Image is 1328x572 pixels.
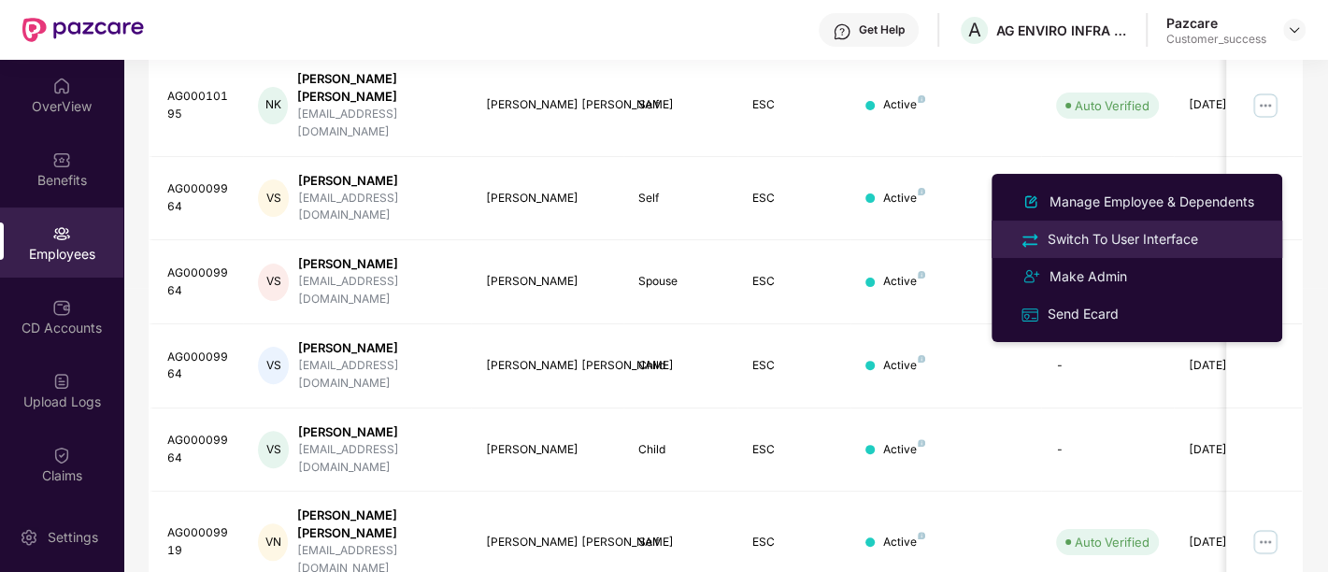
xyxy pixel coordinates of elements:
div: AG00009964 [167,265,229,300]
div: Auto Verified [1075,533,1150,551]
div: [PERSON_NAME] [298,339,456,357]
div: Auto Verified [1075,96,1150,115]
div: ESC [752,357,836,375]
img: manageButton [1250,91,1280,121]
div: [PERSON_NAME] [298,423,456,441]
img: svg+xml;base64,PHN2ZyBpZD0iQ2xhaW0iIHhtbG5zPSJodHRwOi8vd3d3LnczLm9yZy8yMDAwL3N2ZyIgd2lkdGg9IjIwIi... [52,446,71,465]
div: [PERSON_NAME] [298,255,456,273]
div: AG00009964 [167,349,229,384]
div: VN [258,523,287,561]
div: Self [638,190,722,207]
div: Active [882,190,925,207]
div: Switch To User Interface [1044,229,1202,250]
div: Active [882,357,925,375]
img: svg+xml;base64,PHN2ZyB4bWxucz0iaHR0cDovL3d3dy53My5vcmcvMjAwMC9zdmciIHdpZHRoPSI4IiBoZWlnaHQ9IjgiIH... [918,95,925,103]
div: VS [258,347,289,384]
td: - [1041,324,1174,408]
img: svg+xml;base64,PHN2ZyB4bWxucz0iaHR0cDovL3d3dy53My5vcmcvMjAwMC9zdmciIHdpZHRoPSI4IiBoZWlnaHQ9IjgiIH... [918,439,925,447]
div: Get Help [859,22,905,37]
div: Active [882,273,925,291]
div: [DATE] [1189,96,1273,114]
img: svg+xml;base64,PHN2ZyB4bWxucz0iaHR0cDovL3d3dy53My5vcmcvMjAwMC9zdmciIHdpZHRoPSIxNiIgaGVpZ2h0PSIxNi... [1020,305,1040,325]
div: [PERSON_NAME] [PERSON_NAME] [486,357,608,375]
div: [DATE] [1189,441,1273,459]
div: AG ENVIRO INFRA PROJECTS PVT LTD [996,21,1127,39]
div: ESC [752,190,836,207]
img: svg+xml;base64,PHN2ZyBpZD0iVXBsb2FkX0xvZ3MiIGRhdGEtbmFtZT0iVXBsb2FkIExvZ3MiIHhtbG5zPSJodHRwOi8vd3... [52,372,71,391]
div: VS [258,179,289,217]
span: A [968,19,981,41]
img: svg+xml;base64,PHN2ZyB4bWxucz0iaHR0cDovL3d3dy53My5vcmcvMjAwMC9zdmciIHdpZHRoPSI4IiBoZWlnaHQ9IjgiIH... [918,532,925,539]
div: Self [638,96,722,114]
img: svg+xml;base64,PHN2ZyB4bWxucz0iaHR0cDovL3d3dy53My5vcmcvMjAwMC9zdmciIHdpZHRoPSIyNCIgaGVpZ2h0PSIyNC... [1020,265,1042,288]
div: AG00009964 [167,180,229,216]
div: VS [258,431,289,468]
div: [EMAIL_ADDRESS][DOMAIN_NAME] [298,357,456,393]
img: svg+xml;base64,PHN2ZyBpZD0iQ0RfQWNjb3VudHMiIGRhdGEtbmFtZT0iQ0QgQWNjb3VudHMiIHhtbG5zPSJodHRwOi8vd3... [52,298,71,317]
div: Manage Employee & Dependents [1046,192,1258,212]
div: [PERSON_NAME] [486,190,608,207]
div: Spouse [638,273,722,291]
div: ESC [752,441,836,459]
div: Pazcare [1166,14,1266,32]
div: ESC [752,273,836,291]
img: New Pazcare Logo [22,18,144,42]
div: [PERSON_NAME] [PERSON_NAME] [486,534,608,551]
img: svg+xml;base64,PHN2ZyBpZD0iRHJvcGRvd24tMzJ4MzIiIHhtbG5zPSJodHRwOi8vd3d3LnczLm9yZy8yMDAwL3N2ZyIgd2... [1287,22,1302,37]
img: svg+xml;base64,PHN2ZyB4bWxucz0iaHR0cDovL3d3dy53My5vcmcvMjAwMC9zdmciIHhtbG5zOnhsaW5rPSJodHRwOi8vd3... [1020,191,1042,213]
img: manageButton [1250,527,1280,557]
img: svg+xml;base64,PHN2ZyB4bWxucz0iaHR0cDovL3d3dy53My5vcmcvMjAwMC9zdmciIHdpZHRoPSIyNCIgaGVpZ2h0PSIyNC... [1020,230,1040,250]
div: [EMAIL_ADDRESS][DOMAIN_NAME] [298,190,456,225]
div: Make Admin [1046,266,1131,287]
div: [DATE] [1189,357,1273,375]
img: svg+xml;base64,PHN2ZyB4bWxucz0iaHR0cDovL3d3dy53My5vcmcvMjAwMC9zdmciIHdpZHRoPSI4IiBoZWlnaHQ9IjgiIH... [918,188,925,195]
div: VS [258,264,289,301]
div: [EMAIL_ADDRESS][DOMAIN_NAME] [297,106,456,141]
td: - [1041,408,1174,493]
img: svg+xml;base64,PHN2ZyBpZD0iQmVuZWZpdHMiIHhtbG5zPSJodHRwOi8vd3d3LnczLm9yZy8yMDAwL3N2ZyIgd2lkdGg9Ij... [52,150,71,169]
img: svg+xml;base64,PHN2ZyBpZD0iU2V0dGluZy0yMHgyMCIgeG1sbnM9Imh0dHA6Ly93d3cudzMub3JnLzIwMDAvc3ZnIiB3aW... [20,528,38,547]
div: ESC [752,96,836,114]
div: [PERSON_NAME] [PERSON_NAME] [297,70,456,106]
div: [PERSON_NAME] [PERSON_NAME] [297,507,456,542]
div: Child [638,357,722,375]
div: Child [638,441,722,459]
div: Active [882,534,925,551]
div: AG00009964 [167,432,229,467]
div: Active [882,441,925,459]
div: [EMAIL_ADDRESS][DOMAIN_NAME] [298,273,456,308]
img: svg+xml;base64,PHN2ZyBpZD0iRW1wbG95ZWVzIiB4bWxucz0iaHR0cDovL3d3dy53My5vcmcvMjAwMC9zdmciIHdpZHRoPS... [52,224,71,243]
div: [PERSON_NAME] [486,273,608,291]
div: Settings [42,528,104,547]
div: [PERSON_NAME] [298,172,456,190]
img: svg+xml;base64,PHN2ZyBpZD0iSG9tZSIgeG1sbnM9Imh0dHA6Ly93d3cudzMub3JnLzIwMDAvc3ZnIiB3aWR0aD0iMjAiIG... [52,77,71,95]
div: [EMAIL_ADDRESS][DOMAIN_NAME] [298,441,456,477]
div: NK [258,87,287,124]
div: Active [882,96,925,114]
img: svg+xml;base64,PHN2ZyBpZD0iSGVscC0zMngzMiIgeG1sbnM9Imh0dHA6Ly93d3cudzMub3JnLzIwMDAvc3ZnIiB3aWR0aD... [833,22,851,41]
div: [PERSON_NAME] [PERSON_NAME] [486,96,608,114]
div: ESC [752,534,836,551]
div: Customer_success [1166,32,1266,47]
div: Self [638,534,722,551]
img: svg+xml;base64,PHN2ZyB4bWxucz0iaHR0cDovL3d3dy53My5vcmcvMjAwMC9zdmciIHdpZHRoPSI4IiBoZWlnaHQ9IjgiIH... [918,355,925,363]
div: [DATE] [1189,534,1273,551]
img: svg+xml;base64,PHN2ZyB4bWxucz0iaHR0cDovL3d3dy53My5vcmcvMjAwMC9zdmciIHdpZHRoPSI4IiBoZWlnaHQ9IjgiIH... [918,271,925,279]
div: AG00009919 [167,524,229,560]
div: [PERSON_NAME] [486,441,608,459]
div: AG00010195 [167,88,229,123]
div: Send Ecard [1044,304,1122,324]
